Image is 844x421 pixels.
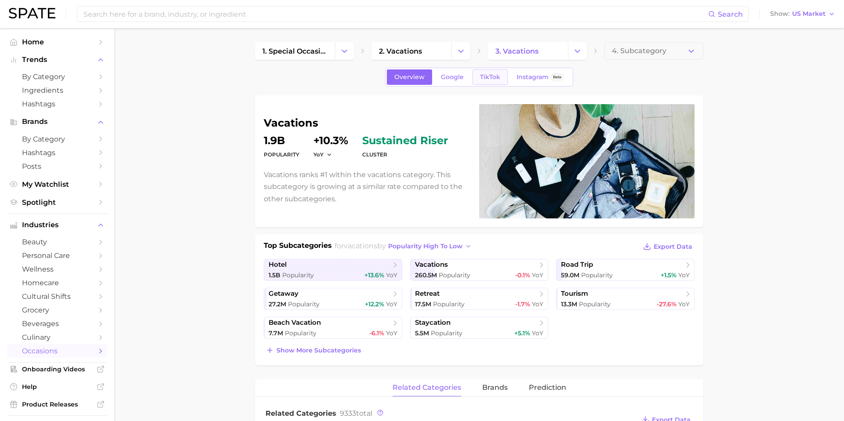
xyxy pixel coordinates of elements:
span: Help [22,383,92,391]
button: Export Data [641,240,695,253]
span: 59.0m [561,271,579,279]
a: My Watchlist [7,178,107,191]
a: hotel1.5b Popularity+13.6% YoY [264,259,402,281]
span: Popularity [433,300,465,308]
a: Home [7,35,107,49]
span: vacations [415,261,448,269]
span: YoY [678,271,690,279]
span: personal care [22,251,92,260]
span: Instagram [517,73,549,81]
span: Popularity [431,329,462,337]
span: Export Data [654,243,692,250]
span: by Category [22,73,92,81]
a: 1. special occasions [255,42,335,60]
span: grocery [22,306,92,314]
span: culinary [22,333,92,341]
dt: Popularity [264,149,299,160]
span: getaway [269,290,298,298]
button: Industries [7,218,107,232]
span: Overview [394,73,425,81]
span: Show [770,11,789,16]
span: staycation [415,319,451,327]
span: 3. vacations [495,47,538,55]
a: cultural shifts [7,290,107,303]
span: My Watchlist [22,180,92,189]
span: Home [22,38,92,46]
span: 2. vacations [379,47,422,55]
span: Brands [22,118,92,126]
span: YoY [386,329,397,337]
button: YoY [313,151,332,158]
a: Onboarding Videos [7,363,107,376]
span: retreat [415,290,440,298]
span: for by [335,242,474,250]
a: staycation5.5m Popularity+5.1% YoY [410,317,549,339]
a: 3. vacations [488,42,568,60]
span: Product Releases [22,400,92,408]
span: Popularity [282,271,314,279]
span: Popularity [579,300,611,308]
a: wellness [7,262,107,276]
a: tourism13.3m Popularity-27.6% YoY [556,288,695,310]
a: by Category [7,70,107,83]
a: road trip59.0m Popularity+1.5% YoY [556,259,695,281]
button: Change Category [451,42,470,60]
span: road trip [561,261,593,269]
span: YoY [532,300,543,308]
span: Beta [553,73,561,81]
span: sustained riser [362,135,448,146]
span: Onboarding Videos [22,365,92,373]
a: personal care [7,249,107,262]
span: -0.1% [515,271,530,279]
span: +5.1% [514,329,530,337]
span: YoY [386,300,397,308]
span: wellness [22,265,92,273]
dd: +10.3% [313,135,348,146]
button: Trends [7,53,107,66]
dt: cluster [362,149,448,160]
a: vacations260.5m Popularity-0.1% YoY [410,259,549,281]
span: tourism [561,290,588,298]
a: homecare [7,276,107,290]
a: Hashtags [7,97,107,111]
span: Spotlight [22,198,92,207]
span: +12.2% [365,300,384,308]
span: YoY [386,271,397,279]
span: Hashtags [22,100,92,108]
a: beach vacation7.7m Popularity-6.1% YoY [264,317,402,339]
span: YoY [678,300,690,308]
span: related categories [393,384,461,392]
span: 7.7m [269,329,283,337]
span: -27.6% [657,300,677,308]
span: Hashtags [22,149,92,157]
span: occasions [22,347,92,355]
dd: 1.9b [264,135,299,146]
a: Help [7,380,107,393]
button: ShowUS Market [768,8,837,20]
span: by Category [22,135,92,143]
a: Hashtags [7,146,107,160]
span: beauty [22,238,92,246]
a: Ingredients [7,83,107,97]
span: YoY [532,329,543,337]
img: SPATE [9,8,55,18]
span: Prediction [529,384,566,392]
span: -6.1% [369,329,384,337]
button: popularity high to low [386,240,474,252]
button: Change Category [335,42,354,60]
a: beverages [7,317,107,330]
span: -1.7% [515,300,530,308]
span: hotel [269,261,287,269]
span: Google [441,73,464,81]
button: Brands [7,115,107,128]
span: homecare [22,279,92,287]
span: 13.3m [561,300,577,308]
span: +1.5% [661,271,677,279]
span: Industries [22,221,92,229]
span: Popularity [285,329,316,337]
a: Overview [387,69,432,85]
button: Show more subcategories [264,344,363,356]
a: grocery [7,303,107,317]
span: 1. special occasions [262,47,327,55]
h1: vacations [264,118,469,128]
